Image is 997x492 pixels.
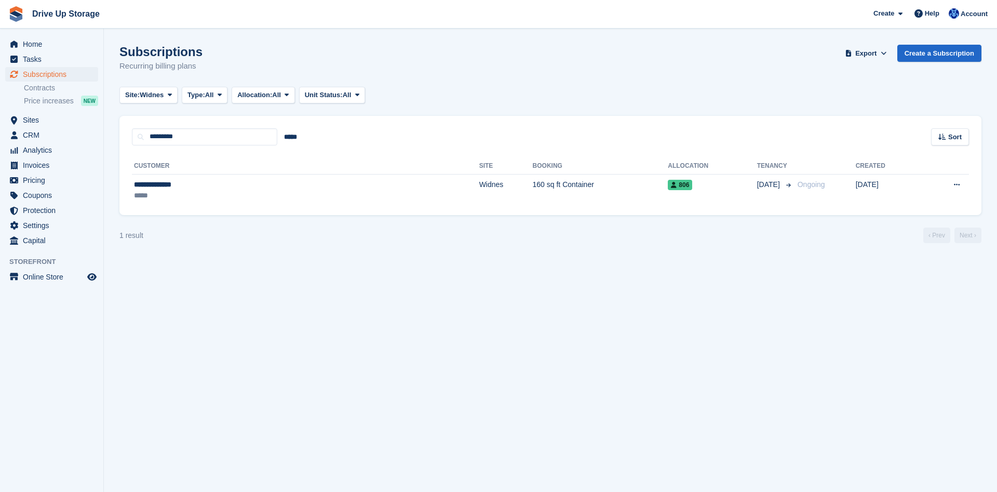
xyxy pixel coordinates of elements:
[479,158,533,175] th: Site
[533,174,668,207] td: 160 sq ft Container
[23,143,85,157] span: Analytics
[798,180,825,189] span: Ongoing
[125,90,140,100] span: Site:
[23,67,85,82] span: Subscriptions
[856,158,921,175] th: Created
[86,271,98,283] a: Preview store
[961,9,988,19] span: Account
[23,37,85,51] span: Home
[5,128,98,142] a: menu
[668,158,757,175] th: Allocation
[23,128,85,142] span: CRM
[23,173,85,188] span: Pricing
[855,48,877,59] span: Export
[119,230,143,241] div: 1 result
[843,45,889,62] button: Export
[479,174,533,207] td: Widnes
[23,270,85,284] span: Online Store
[23,113,85,127] span: Sites
[5,203,98,218] a: menu
[23,52,85,67] span: Tasks
[119,60,203,72] p: Recurring billing plans
[757,158,793,175] th: Tenancy
[668,180,692,190] span: 806
[923,228,950,243] a: Previous
[24,95,98,107] a: Price increases NEW
[24,96,74,106] span: Price increases
[24,83,98,93] a: Contracts
[23,218,85,233] span: Settings
[5,233,98,248] a: menu
[305,90,343,100] span: Unit Status:
[132,158,479,175] th: Customer
[187,90,205,100] span: Type:
[119,45,203,59] h1: Subscriptions
[5,218,98,233] a: menu
[5,113,98,127] a: menu
[23,203,85,218] span: Protection
[23,158,85,172] span: Invoices
[299,87,365,104] button: Unit Status: All
[948,132,962,142] span: Sort
[232,87,295,104] button: Allocation: All
[343,90,352,100] span: All
[921,228,983,243] nav: Page
[757,179,782,190] span: [DATE]
[873,8,894,19] span: Create
[5,67,98,82] a: menu
[5,158,98,172] a: menu
[23,233,85,248] span: Capital
[237,90,272,100] span: Allocation:
[5,173,98,188] a: menu
[28,5,104,22] a: Drive Up Storage
[140,90,164,100] span: Widnes
[182,87,227,104] button: Type: All
[5,188,98,203] a: menu
[533,158,668,175] th: Booking
[23,188,85,203] span: Coupons
[205,90,214,100] span: All
[5,143,98,157] a: menu
[5,270,98,284] a: menu
[272,90,281,100] span: All
[856,174,921,207] td: [DATE]
[8,6,24,22] img: stora-icon-8386f47178a22dfd0bd8f6a31ec36ba5ce8667c1dd55bd0f319d3a0aa187defe.svg
[9,257,103,267] span: Storefront
[897,45,981,62] a: Create a Subscription
[925,8,939,19] span: Help
[5,37,98,51] a: menu
[949,8,959,19] img: Widnes Team
[5,52,98,67] a: menu
[954,228,981,243] a: Next
[119,87,178,104] button: Site: Widnes
[81,96,98,106] div: NEW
